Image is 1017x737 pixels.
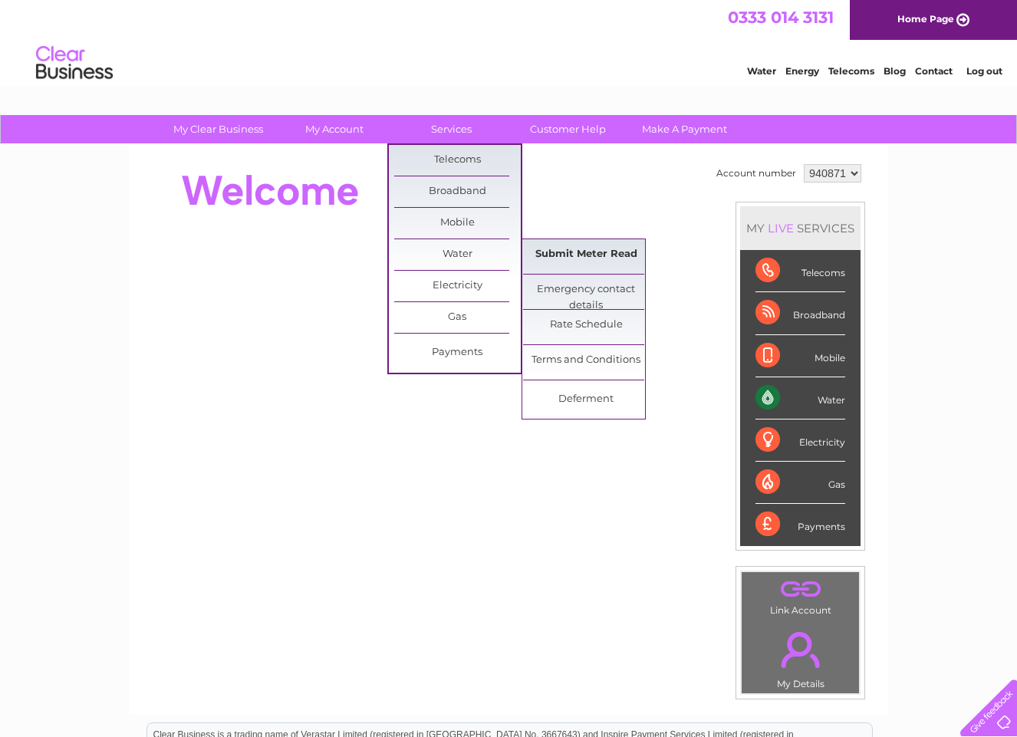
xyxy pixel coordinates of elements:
[741,571,860,620] td: Link Account
[155,115,281,143] a: My Clear Business
[755,462,845,504] div: Gas
[828,65,874,77] a: Telecoms
[523,345,650,376] a: Terms and Conditions
[884,65,906,77] a: Blog
[394,208,521,239] a: Mobile
[747,65,776,77] a: Water
[728,8,834,27] a: 0333 014 3131
[394,176,521,207] a: Broadband
[745,576,855,603] a: .
[394,337,521,368] a: Payments
[621,115,748,143] a: Make A Payment
[755,292,845,334] div: Broadband
[394,271,521,301] a: Electricity
[755,335,845,377] div: Mobile
[523,310,650,341] a: Rate Schedule
[740,206,861,250] div: MY SERVICES
[785,65,819,77] a: Energy
[765,221,797,235] div: LIVE
[523,275,650,305] a: Emergency contact details
[745,623,855,676] a: .
[394,239,521,270] a: Water
[394,302,521,333] a: Gas
[35,40,114,87] img: logo.png
[394,145,521,176] a: Telecoms
[272,115,398,143] a: My Account
[755,419,845,462] div: Electricity
[755,504,845,545] div: Payments
[741,619,860,694] td: My Details
[755,377,845,419] div: Water
[755,250,845,292] div: Telecoms
[505,115,631,143] a: Customer Help
[388,115,515,143] a: Services
[915,65,953,77] a: Contact
[523,239,650,270] a: Submit Meter Read
[966,65,1002,77] a: Log out
[713,160,800,186] td: Account number
[147,8,872,74] div: Clear Business is a trading name of Verastar Limited (registered in [GEOGRAPHIC_DATA] No. 3667643...
[523,384,650,415] a: Deferment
